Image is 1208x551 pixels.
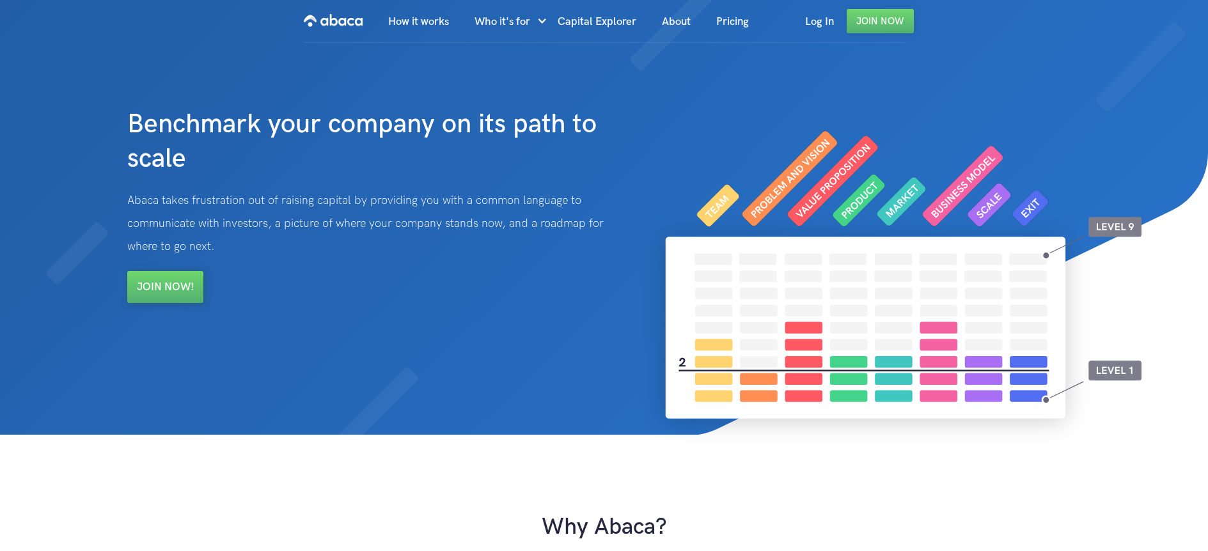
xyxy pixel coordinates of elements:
img: Abaca logo [304,10,363,31]
a: Join Now! [127,271,203,303]
strong: Benchmark your company on its path to scale [127,108,597,175]
a: Join Now [847,9,914,33]
strong: Why Abaca? [542,513,667,541]
p: Abaca takes frustration out of raising capital by providing you with a common language to communi... [127,189,622,258]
